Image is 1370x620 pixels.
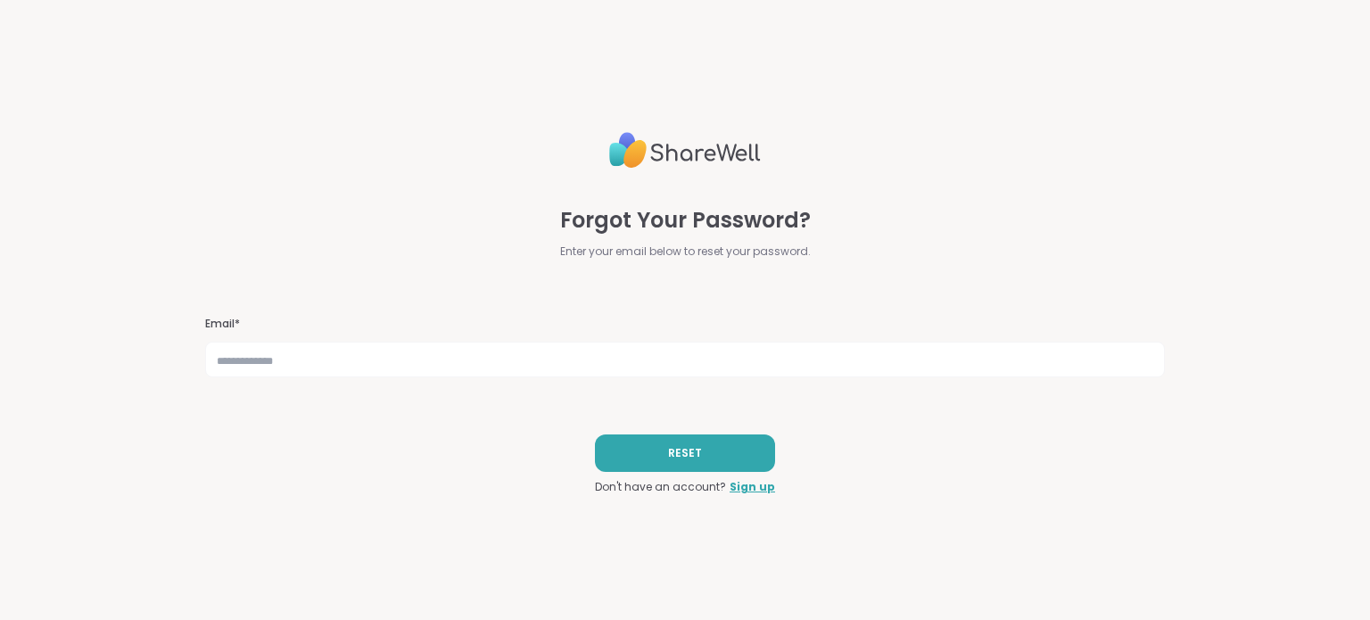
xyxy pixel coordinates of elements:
[595,434,775,472] button: RESET
[730,479,775,495] a: Sign up
[560,244,811,260] span: Enter your email below to reset your password.
[560,204,811,236] span: Forgot Your Password?
[609,125,761,176] img: ShareWell Logo
[595,479,726,495] span: Don't have an account?
[205,317,1164,332] h3: Email*
[668,445,702,461] span: RESET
